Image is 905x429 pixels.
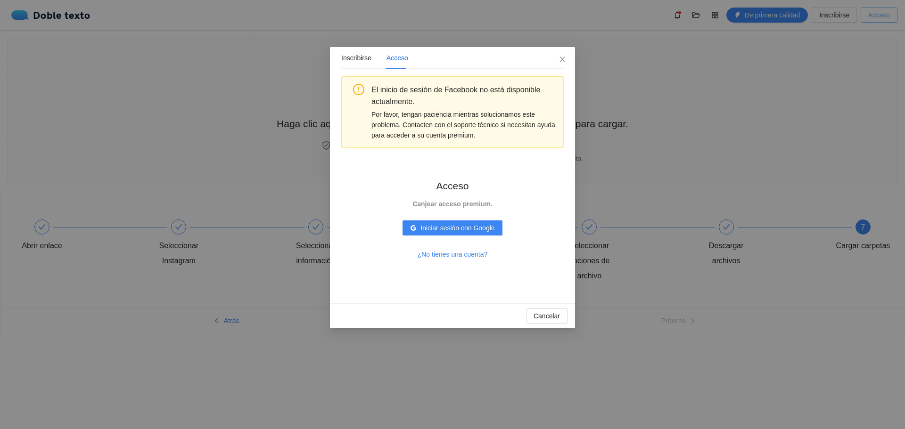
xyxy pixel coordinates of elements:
button: ¿No tienes una cuenta? [410,247,495,262]
font: Cancelar [534,312,560,320]
span: cerca [559,56,566,63]
font: Por favor, tengan paciencia mientras solucionamos este problema. Contacten con el soporte técnico... [371,111,555,139]
span: círculo de exclamación [353,84,364,95]
font: Canjear acceso premium. [412,200,493,208]
button: GoogleIniciar sesión con Google [403,220,502,235]
font: ¿No tienes una cuenta? [418,251,488,258]
font: Iniciar sesión con Google [420,224,494,232]
font: El inicio de sesión de Facebook no está disponible actualmente. [371,86,540,105]
font: Acceso [436,180,469,191]
button: Cancelar [526,308,568,324]
font: Inscribirse [341,54,371,62]
button: Cerca [550,47,575,73]
span: Google [410,225,417,232]
font: Acceso [387,54,408,62]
